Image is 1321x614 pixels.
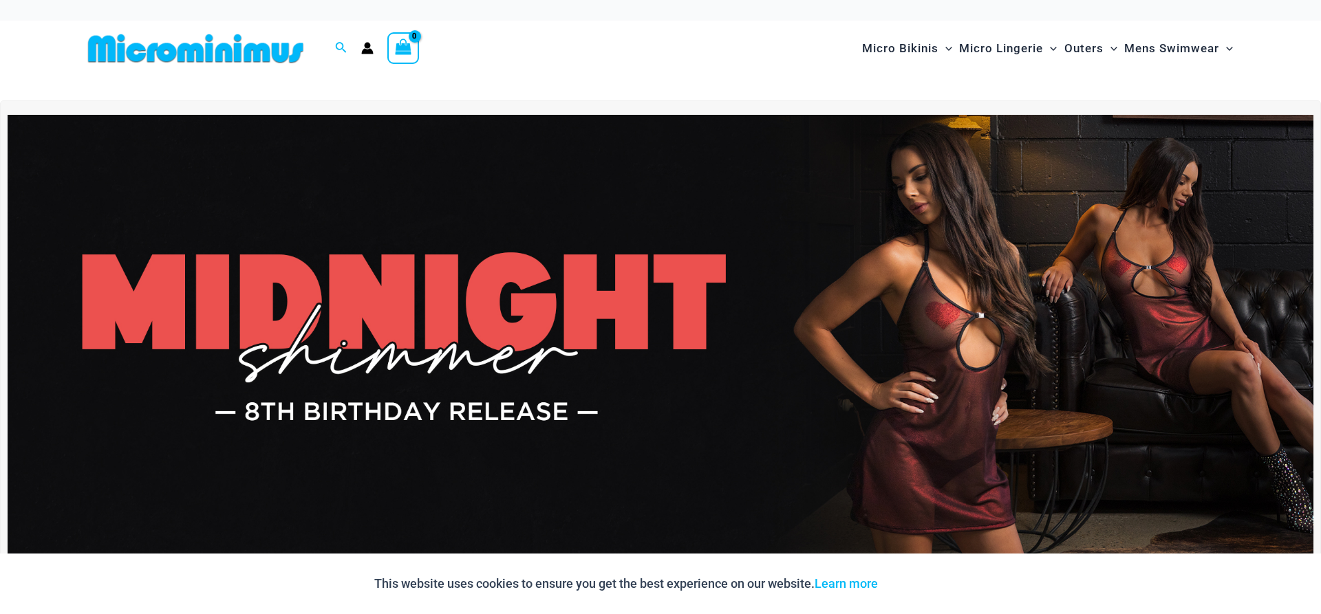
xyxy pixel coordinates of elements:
a: Mens SwimwearMenu ToggleMenu Toggle [1121,28,1236,69]
a: Micro LingerieMenu ToggleMenu Toggle [956,28,1060,69]
span: Mens Swimwear [1124,31,1219,66]
span: Menu Toggle [1043,31,1057,66]
a: OutersMenu ToggleMenu Toggle [1061,28,1121,69]
span: Menu Toggle [938,31,952,66]
img: Midnight Shimmer Red Dress [8,115,1313,558]
a: Account icon link [361,42,374,54]
a: Learn more [815,576,878,591]
span: Outers [1064,31,1104,66]
img: MM SHOP LOGO FLAT [83,33,309,64]
a: Micro BikinisMenu ToggleMenu Toggle [859,28,956,69]
button: Accept [888,567,947,600]
span: Menu Toggle [1104,31,1117,66]
span: Menu Toggle [1219,31,1233,66]
span: Micro Bikinis [862,31,938,66]
p: This website uses cookies to ensure you get the best experience on our website. [374,573,878,594]
nav: Site Navigation [857,25,1238,72]
a: Search icon link [335,40,347,57]
a: View Shopping Cart, empty [387,32,419,64]
span: Micro Lingerie [959,31,1043,66]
